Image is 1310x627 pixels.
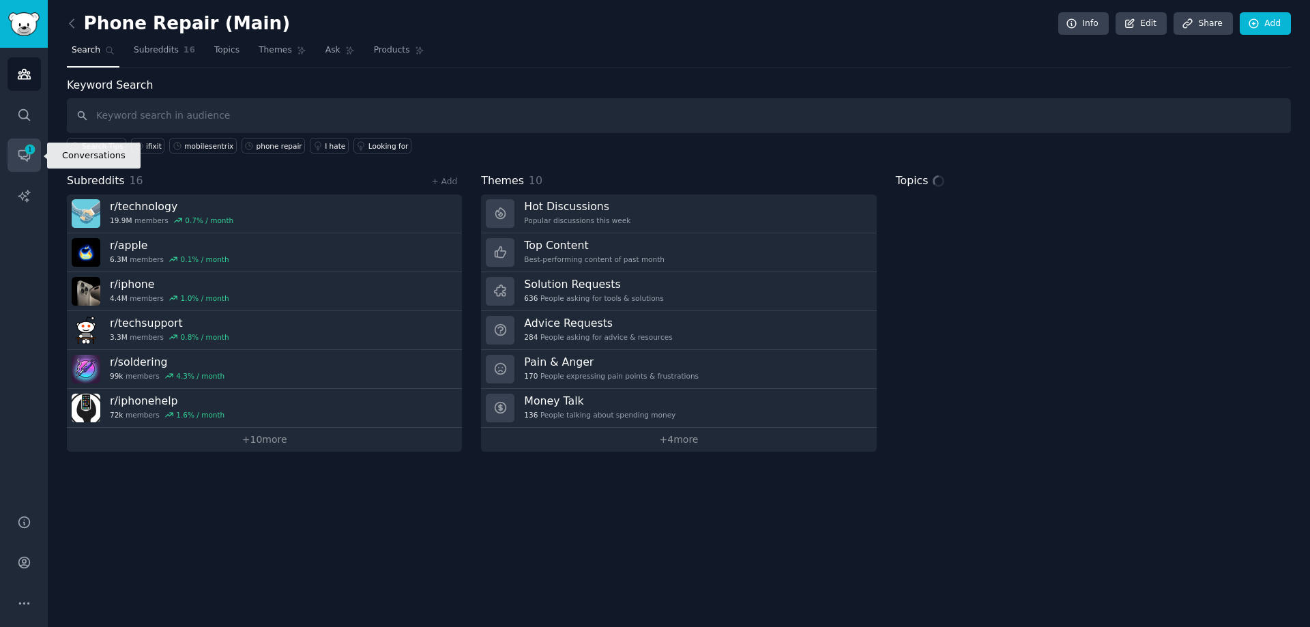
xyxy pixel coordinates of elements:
a: ifixit [131,138,164,154]
span: 6.3M [110,254,128,264]
span: 16 [184,44,195,57]
span: 16 [130,174,143,187]
span: 1 [24,145,36,154]
span: Themes [481,173,524,190]
a: Hot DiscussionsPopular discussions this week [481,194,876,233]
div: 4.3 % / month [176,371,224,381]
label: Keyword Search [67,78,153,91]
a: r/iphone4.4Mmembers1.0% / month [67,272,462,311]
span: 636 [524,293,538,303]
h3: r/ iphonehelp [110,394,224,408]
span: 3.3M [110,332,128,342]
img: GummySearch logo [8,12,40,36]
div: People expressing pain points & frustrations [524,371,699,381]
div: Best-performing content of past month [524,254,665,264]
div: People asking for tools & solutions [524,293,663,303]
div: members [110,216,233,225]
div: 0.8 % / month [181,332,229,342]
div: Looking for [368,141,409,151]
a: Ask [321,40,360,68]
h3: r/ technology [110,199,233,214]
a: Topics [209,40,244,68]
input: Keyword search in audience [67,98,1291,133]
div: 0.1 % / month [181,254,229,264]
span: Ask [325,44,340,57]
a: mobilesentrix [169,138,236,154]
span: 170 [524,371,538,381]
img: soldering [72,355,100,383]
div: members [110,293,229,303]
span: Subreddits [67,173,125,190]
img: apple [72,238,100,267]
div: 1.6 % / month [176,410,224,420]
span: Themes [259,44,292,57]
h3: Top Content [524,238,665,252]
div: 0.7 % / month [185,216,233,225]
a: Solution Requests636People asking for tools & solutions [481,272,876,311]
h2: Phone Repair (Main) [67,13,290,35]
div: I hate [325,141,345,151]
a: Top ContentBest-performing content of past month [481,233,876,272]
a: 1 [8,138,41,172]
h3: r/ iphone [110,277,229,291]
a: r/apple6.3Mmembers0.1% / month [67,233,462,272]
a: phone repair [242,138,306,154]
a: Pain & Anger170People expressing pain points & frustrations [481,350,876,389]
img: iphonehelp [72,394,100,422]
a: Money Talk136People talking about spending money [481,389,876,428]
div: members [110,332,229,342]
span: Search [72,44,100,57]
span: Subreddits [134,44,179,57]
div: 1.0 % / month [181,293,229,303]
h3: Pain & Anger [524,355,699,369]
a: Advice Requests284People asking for advice & resources [481,311,876,350]
span: 72k [110,410,123,420]
a: r/soldering99kmembers4.3% / month [67,350,462,389]
span: 99k [110,371,123,381]
span: Topics [214,44,239,57]
div: members [110,254,229,264]
div: ifixit [146,141,162,151]
h3: Hot Discussions [524,199,630,214]
span: Topics [896,173,929,190]
div: Popular discussions this week [524,216,630,225]
a: r/iphonehelp72kmembers1.6% / month [67,389,462,428]
a: Search [67,40,119,68]
div: members [110,410,224,420]
span: 136 [524,410,538,420]
a: Share [1174,12,1232,35]
a: Info [1058,12,1109,35]
img: techsupport [72,316,100,345]
a: I hate [310,138,349,154]
a: r/techsupport3.3Mmembers0.8% / month [67,311,462,350]
a: Themes [254,40,311,68]
div: phone repair [257,141,302,151]
a: Add [1240,12,1291,35]
img: technology [72,199,100,228]
a: + Add [431,177,457,186]
a: r/technology19.9Mmembers0.7% / month [67,194,462,233]
a: +10more [67,428,462,452]
div: members [110,371,224,381]
h3: Advice Requests [524,316,672,330]
a: Edit [1116,12,1167,35]
img: iphone [72,277,100,306]
span: 19.9M [110,216,132,225]
a: Products [369,40,429,68]
span: Search Tips [82,141,123,151]
div: mobilesentrix [184,141,233,151]
span: 10 [529,174,542,187]
div: People talking about spending money [524,410,675,420]
h3: Solution Requests [524,277,663,291]
span: 284 [524,332,538,342]
h3: r/ soldering [110,355,224,369]
span: Products [374,44,410,57]
span: 4.4M [110,293,128,303]
button: Search Tips [67,138,126,154]
h3: r/ apple [110,238,229,252]
h3: r/ techsupport [110,316,229,330]
a: Looking for [353,138,411,154]
a: +4more [481,428,876,452]
div: People asking for advice & resources [524,332,672,342]
a: Subreddits16 [129,40,200,68]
